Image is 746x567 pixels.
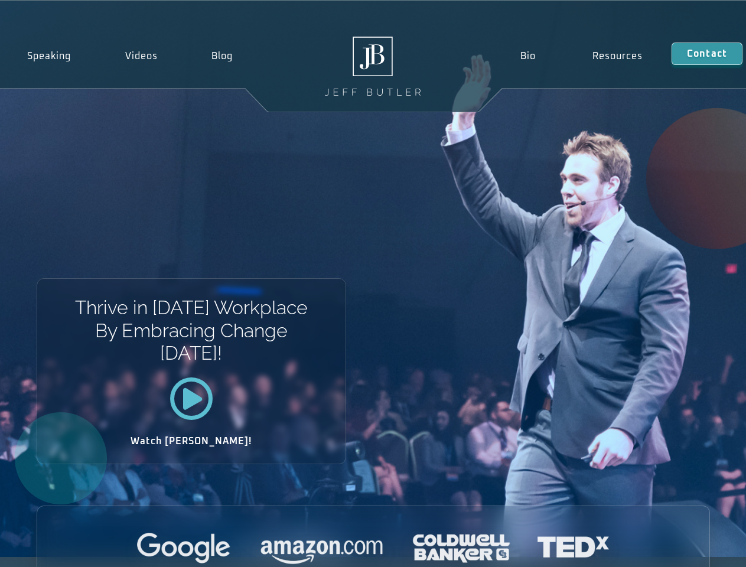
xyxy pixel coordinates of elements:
h1: Thrive in [DATE] Workplace By Embracing Change [DATE]! [74,296,308,364]
a: Contact [672,43,742,65]
a: Resources [564,43,672,70]
nav: Menu [491,43,671,70]
a: Blog [184,43,260,70]
h2: Watch [PERSON_NAME]! [79,436,304,446]
a: Videos [98,43,185,70]
span: Contact [687,49,727,58]
a: Bio [491,43,564,70]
